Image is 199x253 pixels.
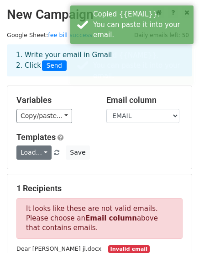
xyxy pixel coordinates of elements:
a: Load... [16,145,52,160]
iframe: Chat Widget [153,209,199,253]
small: Dear [PERSON_NAME] ji.docx [16,245,101,252]
div: Copied {{EMAIL}}. You can paste it into your email. [93,9,190,40]
h5: Email column [106,95,183,105]
h5: 1 Recipients [16,183,183,194]
a: Templates [16,132,56,142]
h2: New Campaign [7,7,192,22]
strong: Email column [85,214,137,222]
a: Copy/paste... [16,109,72,123]
a: fee bill success [48,32,92,38]
div: 1. Write your email in Gmail 2. Click [9,50,190,71]
small: Google Sheet: [7,32,92,38]
h5: Variables [16,95,93,105]
small: Invalid email [108,245,149,253]
button: Save [66,145,89,160]
p: It looks like these are not valid emails. Please choose an above that contains emails. [16,198,183,239]
div: Copied {{NAME}}. You can paste it into your email. [93,50,190,81]
span: Send [42,60,67,71]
